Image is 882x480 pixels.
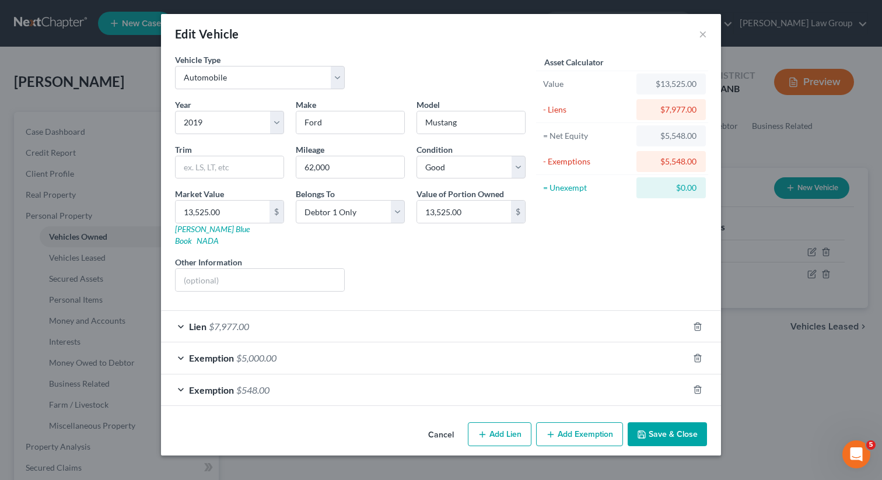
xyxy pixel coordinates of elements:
[417,111,525,134] input: ex. Altima
[175,99,191,111] label: Year
[646,182,696,194] div: $0.00
[175,224,250,246] a: [PERSON_NAME] Blue Book
[176,201,269,223] input: 0.00
[543,130,631,142] div: = Net Equity
[416,188,504,200] label: Value of Portion Owned
[189,384,234,395] span: Exemption
[628,422,707,447] button: Save & Close
[536,422,623,447] button: Add Exemption
[209,321,249,332] span: $7,977.00
[197,236,219,246] a: NADA
[269,201,283,223] div: $
[544,56,604,68] label: Asset Calculator
[296,111,404,134] input: ex. Nissan
[543,78,631,90] div: Value
[416,143,453,156] label: Condition
[296,156,404,178] input: --
[417,201,511,223] input: 0.00
[646,156,696,167] div: $5,548.00
[236,352,276,363] span: $5,000.00
[543,182,631,194] div: = Unexempt
[646,78,696,90] div: $13,525.00
[646,104,696,115] div: $7,977.00
[416,99,440,111] label: Model
[842,440,870,468] iframe: Intercom live chat
[543,104,631,115] div: - Liens
[175,54,220,66] label: Vehicle Type
[296,100,316,110] span: Make
[468,422,531,447] button: Add Lien
[511,201,525,223] div: $
[646,130,696,142] div: $5,548.00
[543,156,631,167] div: - Exemptions
[419,423,463,447] button: Cancel
[189,352,234,363] span: Exemption
[175,188,224,200] label: Market Value
[236,384,269,395] span: $548.00
[189,321,206,332] span: Lien
[866,440,876,450] span: 5
[175,256,242,268] label: Other Information
[176,156,283,178] input: ex. LS, LT, etc
[175,26,239,42] div: Edit Vehicle
[176,269,344,291] input: (optional)
[296,189,335,199] span: Belongs To
[175,143,192,156] label: Trim
[296,143,324,156] label: Mileage
[699,27,707,41] button: ×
